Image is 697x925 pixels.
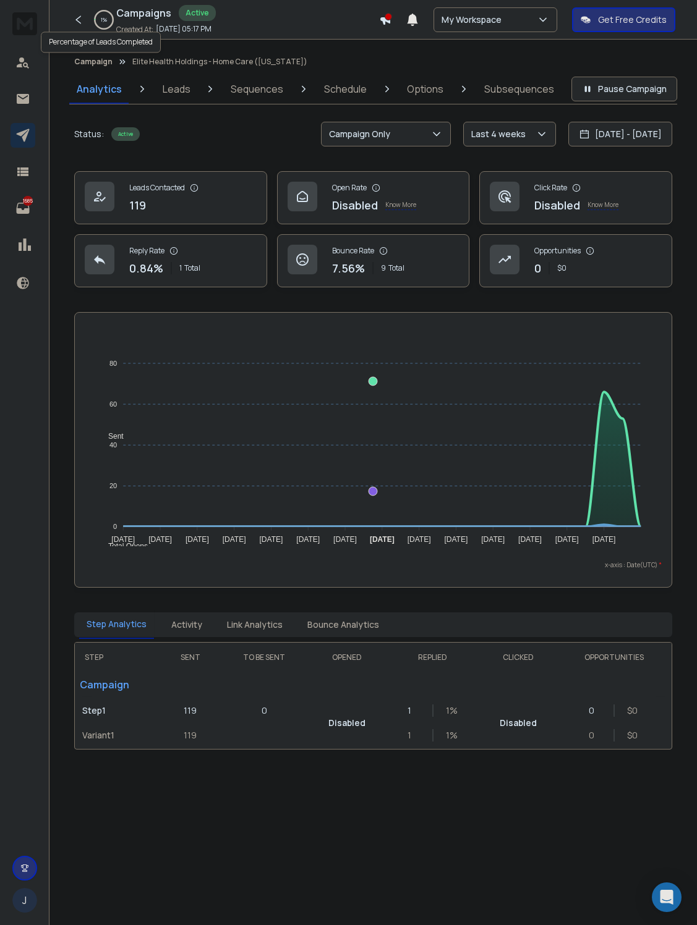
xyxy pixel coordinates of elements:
[12,888,37,913] button: J
[328,717,366,729] p: Disabled
[129,183,185,193] p: Leads Contacted
[477,74,562,104] a: Subsequences
[277,171,470,224] a: Open RateDisabledKnow More
[571,77,677,101] button: Pause Campaign
[408,729,420,741] p: 1
[186,535,209,544] tspan: [DATE]
[627,729,639,741] p: $ 0
[588,200,618,210] p: Know More
[297,535,320,544] tspan: [DATE]
[500,717,537,729] p: Disabled
[534,196,580,214] p: Disabled
[442,14,507,26] p: My Workspace
[388,263,404,273] span: Total
[333,535,357,544] tspan: [DATE]
[23,196,33,206] p: 1685
[534,260,541,277] p: 0
[164,611,210,638] button: Activity
[11,196,35,221] a: 1685
[557,263,567,273] p: $ 0
[74,171,267,224] a: Leads Contacted119
[219,643,309,672] th: TO BE SENT
[109,482,117,489] tspan: 20
[179,5,216,21] div: Active
[41,32,161,53] div: Percentage of Leads Completed
[262,704,267,717] p: 0
[627,704,639,717] p: $ 0
[300,611,387,638] button: Bounce Analytics
[179,263,182,273] span: 1
[332,246,374,256] p: Bounce Rate
[184,263,200,273] span: Total
[324,82,367,96] p: Schedule
[518,535,542,544] tspan: [DATE]
[446,704,458,717] p: 1 %
[220,611,290,638] button: Link Analytics
[101,16,107,23] p: 1 %
[370,535,395,544] tspan: [DATE]
[77,82,122,96] p: Analytics
[556,643,672,672] th: OPPORTUNITIES
[112,535,135,544] tspan: [DATE]
[534,246,581,256] p: Opportunities
[481,643,556,672] th: CLICKED
[109,400,117,408] tspan: 60
[598,14,667,26] p: Get Free Credits
[534,183,567,193] p: Click Rate
[184,729,197,741] p: 119
[129,196,146,214] p: 119
[223,74,291,104] a: Sequences
[385,643,481,672] th: REPLIED
[109,441,117,449] tspan: 40
[555,535,579,544] tspan: [DATE]
[400,74,451,104] a: Options
[589,704,601,717] p: 0
[82,704,154,717] p: Step 1
[652,882,682,912] div: Open Intercom Messenger
[277,234,470,287] a: Bounce Rate7.56%9Total
[99,542,148,551] span: Total Opens
[484,82,554,96] p: Subsequences
[385,200,416,210] p: Know More
[163,82,190,96] p: Leads
[99,432,124,441] span: Sent
[74,234,267,287] a: Reply Rate0.84%1Total
[446,729,458,741] p: 1 %
[116,6,171,20] h1: Campaigns
[75,643,161,672] th: STEP
[113,523,117,530] tspan: 0
[568,122,672,146] button: [DATE] - [DATE]
[589,729,601,741] p: 0
[332,183,367,193] p: Open Rate
[69,74,129,104] a: Analytics
[317,74,374,104] a: Schedule
[75,672,161,697] p: Campaign
[129,260,163,277] p: 0.84 %
[479,234,672,287] a: Opportunities0$0
[223,535,246,544] tspan: [DATE]
[161,643,219,672] th: SENT
[74,57,113,67] button: Campaign
[129,246,165,256] p: Reply Rate
[408,704,420,717] p: 1
[407,82,443,96] p: Options
[116,25,153,35] p: Created At:
[381,263,386,273] span: 9
[332,196,378,214] p: Disabled
[309,643,385,672] th: OPENED
[82,729,154,741] p: Variant 1
[329,128,395,140] p: Campaign Only
[111,127,140,141] div: Active
[408,535,431,544] tspan: [DATE]
[156,24,212,34] p: [DATE] 05:17 PM
[85,560,662,570] p: x-axis : Date(UTC)
[572,7,675,32] button: Get Free Credits
[79,610,154,639] button: Step Analytics
[260,535,283,544] tspan: [DATE]
[479,171,672,224] a: Click RateDisabledKnow More
[471,128,531,140] p: Last 4 weeks
[109,360,117,367] tspan: 80
[148,535,172,544] tspan: [DATE]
